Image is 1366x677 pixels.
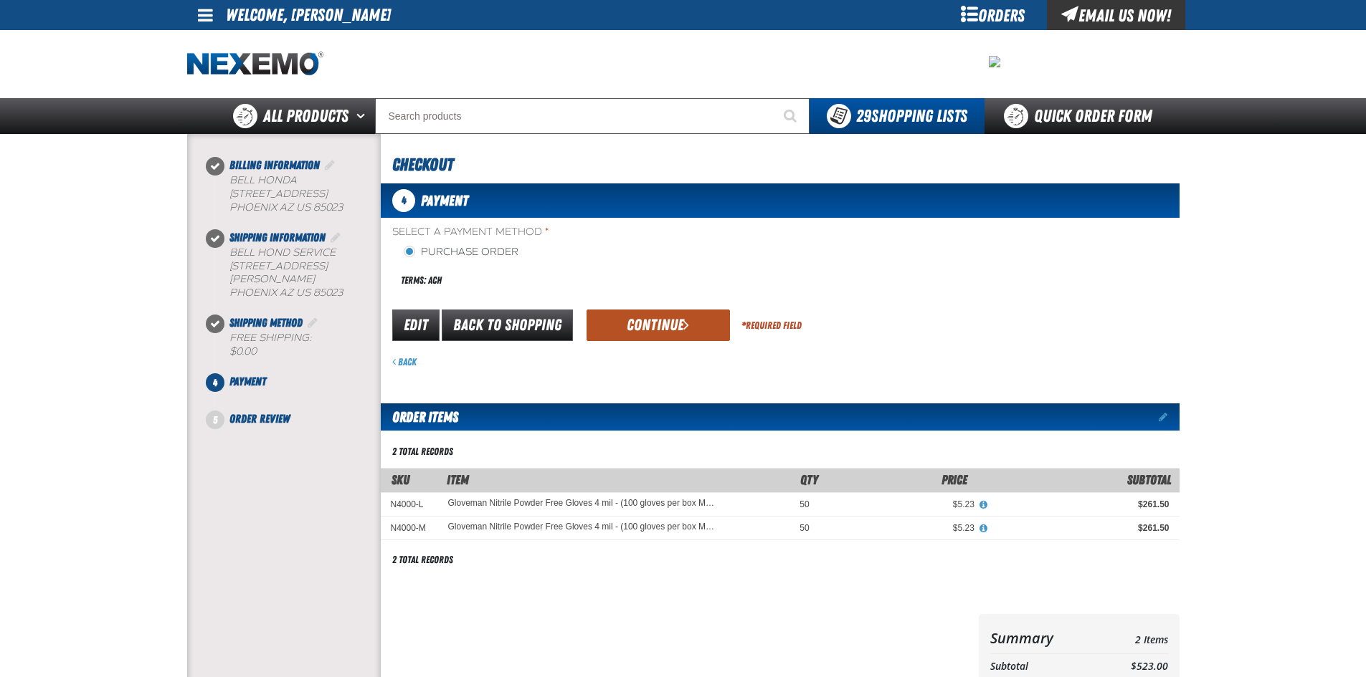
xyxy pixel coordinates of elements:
label: Purchase Order [404,246,518,259]
span: 4 [206,373,224,392]
span: AZ [280,201,293,213]
button: You have 29 Shopping Lists. Open to view details [810,98,985,134]
span: 50 [800,523,809,533]
span: Select a Payment Method [392,226,780,239]
a: Gloveman Nitrile Powder Free Gloves 4 mil - (100 gloves per box MIN 10 box order) - L [448,499,715,509]
span: Price [942,472,967,487]
span: US [296,287,310,299]
span: Payment [421,192,468,209]
span: PHOENIX [229,201,277,213]
span: 5 [206,410,224,429]
span: Item [447,472,469,487]
div: 2 total records [392,445,453,458]
td: N4000-M [381,516,438,539]
span: Shipping Information [229,231,326,244]
span: Checkout [392,155,453,175]
a: Quick Order Form [985,98,1179,134]
span: [STREET_ADDRESS][PERSON_NAME] [229,260,328,286]
button: View All Prices for Gloveman Nitrile Powder Free Gloves 4 mil - (100 gloves per box MIN 10 box or... [974,499,993,512]
li: Payment. Step 4 of 5. Not Completed [215,373,381,410]
div: Required Field [741,319,802,332]
li: Shipping Information. Step 2 of 5. Completed [215,229,381,315]
span: Shipping Method [229,316,303,330]
span: 4 [392,189,415,212]
bdo: 85023 [313,287,343,299]
div: $5.23 [830,499,974,510]
span: Billing Information [229,158,320,172]
h2: Order Items [381,403,458,431]
a: SKU [392,472,409,487]
div: $5.23 [830,522,974,534]
td: N4000-L [381,492,438,516]
a: Edit Shipping Information [328,231,343,244]
span: Bell Honda [229,174,297,186]
th: Summary [990,625,1093,650]
span: AZ [280,287,293,299]
input: Search [375,98,810,134]
button: Start Searching [774,98,810,134]
input: Purchase Order [404,246,415,257]
span: All Products [263,103,348,129]
span: Bell Hond Service [229,246,336,259]
li: Billing Information. Step 1 of 5. Completed [215,157,381,229]
span: Payment [229,375,266,388]
th: Subtotal [990,657,1093,676]
div: Terms: ACH [392,265,780,296]
a: Home [187,52,323,77]
a: Edit Billing Information [323,158,337,172]
button: Open All Products pages [351,98,375,134]
li: Order Review. Step 5 of 5. Not Completed [215,410,381,428]
span: Qty [800,472,818,487]
a: Edit Shipping Method [305,316,320,330]
a: Edit items [1159,412,1180,422]
a: Back to Shopping [442,309,573,341]
img: 792e258ba9f2e0418e18c59e573ab877.png [989,56,1000,67]
td: $523.00 [1092,657,1167,676]
img: Nexemo logo [187,52,323,77]
button: Continue [587,309,730,341]
span: PHOENIX [229,287,277,299]
span: Shopping Lists [856,106,967,126]
span: Subtotal [1127,472,1171,487]
strong: 29 [856,106,871,126]
a: Back [392,356,417,368]
div: $261.50 [995,522,1170,534]
li: Shipping Method. Step 3 of 5. Completed [215,315,381,373]
td: 2 Items [1092,625,1167,650]
span: 50 [800,499,809,509]
span: US [296,201,310,213]
button: View All Prices for Gloveman Nitrile Powder Free Gloves 4 mil - (100 gloves per box MIN 10 box or... [974,522,993,535]
a: Gloveman Nitrile Powder Free Gloves 4 mil - (100 gloves per box MIN 10 box order)- M [448,522,715,532]
div: $261.50 [995,499,1170,510]
div: Free Shipping: [229,332,381,359]
span: Order Review [229,412,290,426]
a: Edit [392,309,440,341]
nav: Checkout steps. Current step is Payment. Step 4 of 5 [204,157,381,428]
strong: $0.00 [229,345,257,357]
div: 2 total records [392,553,453,567]
span: [STREET_ADDRESS] [229,188,328,200]
bdo: 85023 [313,201,343,213]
